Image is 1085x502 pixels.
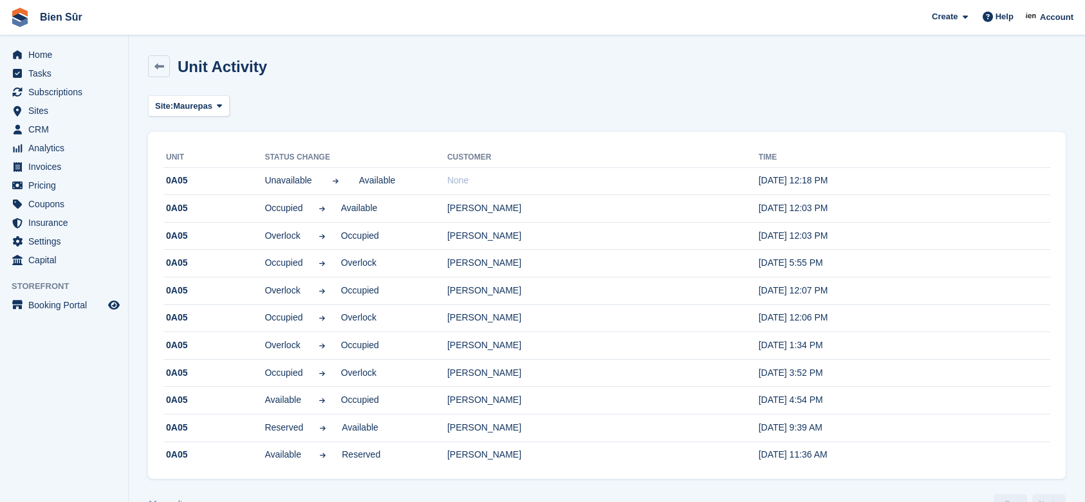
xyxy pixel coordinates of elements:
span: Account [1040,11,1073,24]
img: stora-icon-8386f47178a22dfd0bd8f6a31ec36ba5ce8667c1dd55bd0f319d3a0aa187defe.svg [10,8,30,27]
td: 0A05 [163,250,264,277]
time: 2025-06-23 10:07:21 UTC [759,285,828,295]
span: Available [264,393,302,407]
span: Sites [28,102,106,120]
span: Available [341,201,379,215]
td: [PERSON_NAME] [447,332,759,360]
span: Site: [155,100,173,113]
img: Asmaa Habri [1025,10,1038,23]
span: Reserved [264,421,303,434]
time: 2025-08-18 10:03:48 UTC [759,203,828,213]
span: Available [359,174,406,187]
span: Occupied [341,229,379,243]
span: Reserved [342,448,380,461]
a: menu [6,251,122,269]
span: Home [28,46,106,64]
td: 0A05 [163,442,264,469]
time: 2025-07-29 15:55:03 UTC [759,257,823,268]
th: Status change [264,147,447,168]
a: menu [6,46,122,64]
time: 2025-05-27 13:52:21 UTC [759,367,823,378]
td: [PERSON_NAME] [447,442,759,469]
span: Storefront [12,280,128,293]
td: [PERSON_NAME] [447,222,759,250]
time: 2025-08-21 10:18:25 UTC [759,175,828,185]
td: 0A05 [163,359,264,387]
a: Bien Sûr [35,6,88,28]
span: Occupied [341,284,379,297]
td: [PERSON_NAME] [447,387,759,414]
h1: Unit Activity [178,58,267,75]
span: Tasks [28,64,106,82]
span: Occupied [341,339,379,352]
span: Occupied [264,311,302,324]
span: Maurepas [173,100,212,113]
span: Occupied [264,256,302,270]
span: None [447,175,468,185]
td: 0A05 [163,332,264,360]
span: Occupied [341,393,379,407]
td: [PERSON_NAME] [447,304,759,332]
span: Occupied [264,201,302,215]
a: menu [6,296,122,314]
span: Settings [28,232,106,250]
td: [PERSON_NAME] [447,359,759,387]
time: 2025-06-23 10:06:38 UTC [759,312,828,322]
span: Invoices [28,158,106,176]
a: menu [6,64,122,82]
a: Preview store [106,297,122,313]
button: Site: Maurepas [148,95,230,116]
td: [PERSON_NAME] [447,195,759,223]
span: Subscriptions [28,83,106,101]
span: Help [996,10,1014,23]
td: 0A05 [163,304,264,332]
span: Occupied [264,366,302,380]
a: menu [6,139,122,157]
span: Coupons [28,195,106,213]
time: 2024-11-07 08:39:01 UTC [759,422,822,432]
td: 0A05 [163,387,264,414]
span: Pricing [28,176,106,194]
span: Available [264,448,303,461]
span: Available [342,421,380,434]
a: menu [6,176,122,194]
td: 0A05 [163,195,264,223]
td: [PERSON_NAME] [447,277,759,305]
a: menu [6,195,122,213]
time: 2025-08-18 10:03:45 UTC [759,230,828,241]
td: 0A05 [163,277,264,305]
span: Insurance [28,214,106,232]
td: 0A05 [163,167,264,195]
span: Overlock [264,284,302,297]
td: [PERSON_NAME] [447,250,759,277]
th: Time [759,147,1050,168]
a: menu [6,232,122,250]
th: Customer [447,147,759,168]
span: Unavailable [264,174,311,187]
span: Overlock [264,229,302,243]
a: menu [6,158,122,176]
span: Booking Portal [28,296,106,314]
span: Overlock [341,256,379,270]
span: CRM [28,120,106,138]
span: Overlock [341,366,379,380]
span: Create [932,10,958,23]
a: menu [6,214,122,232]
a: menu [6,83,122,101]
span: Overlock [341,311,379,324]
a: menu [6,102,122,120]
span: Capital [28,251,106,269]
td: 0A05 [163,222,264,250]
span: Overlock [264,339,302,352]
th: Unit [163,147,264,168]
time: 2024-11-02 10:36:59 UTC [759,449,828,460]
time: 2025-05-28 11:34:12 UTC [759,340,823,350]
a: menu [6,120,122,138]
time: 2025-02-22 15:54:03 UTC [759,395,823,405]
td: 0A05 [163,414,264,442]
span: Analytics [28,139,106,157]
td: [PERSON_NAME] [447,414,759,442]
